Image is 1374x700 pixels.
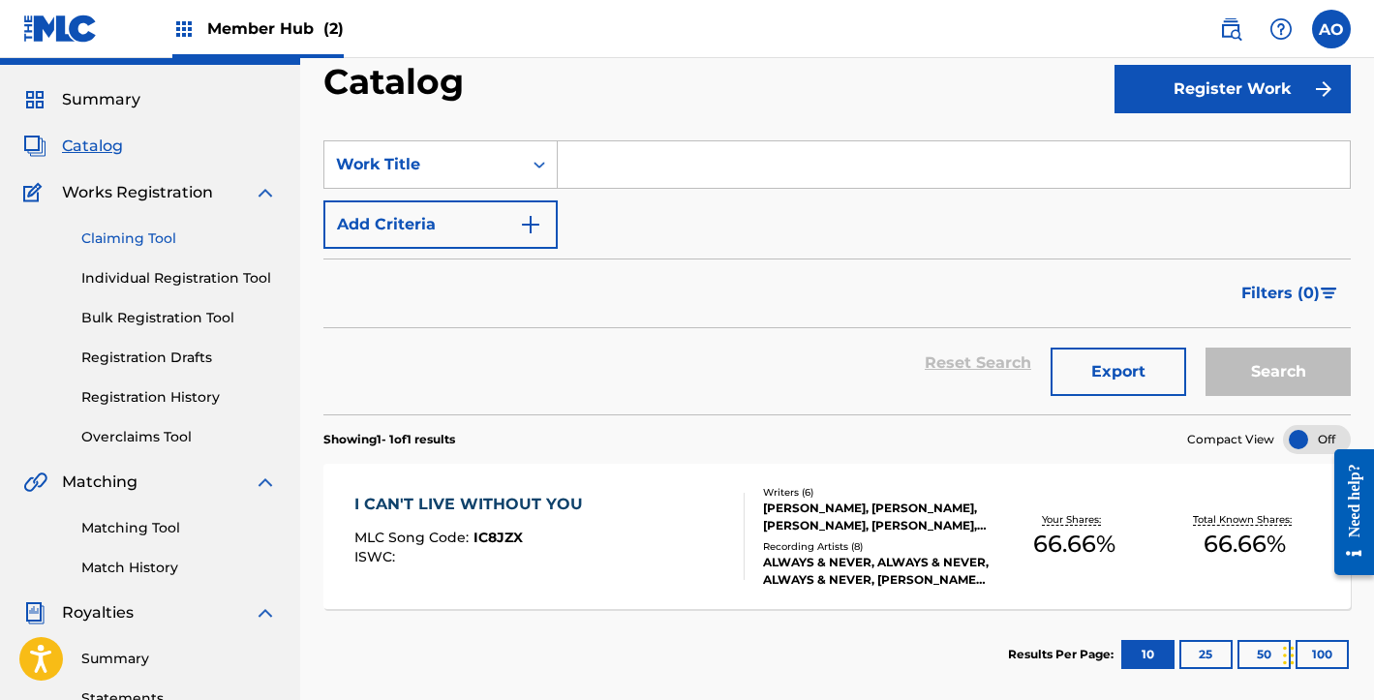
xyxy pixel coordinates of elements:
[254,601,277,624] img: expand
[1193,512,1297,527] p: Total Known Shares:
[763,554,989,589] div: ALWAYS & NEVER, ALWAYS & NEVER, ALWAYS & NEVER, [PERSON_NAME], ALWAYS & NEVER
[323,19,344,38] span: (2)
[62,181,213,204] span: Works Registration
[1042,512,1106,527] p: Your Shares:
[81,558,277,578] a: Match History
[62,135,123,158] span: Catalog
[1211,10,1250,48] a: Public Search
[81,228,277,249] a: Claiming Tool
[1230,269,1351,318] button: Filters (0)
[1121,640,1175,669] button: 10
[1241,282,1320,305] span: Filters ( 0 )
[81,387,277,408] a: Registration History
[254,471,277,494] img: expand
[23,15,98,43] img: MLC Logo
[1277,607,1374,700] iframe: Chat Widget
[354,548,400,565] span: ISWC :
[1219,17,1242,41] img: search
[473,529,523,546] span: IC8JZX
[1051,348,1186,396] button: Export
[763,500,989,534] div: [PERSON_NAME], [PERSON_NAME], [PERSON_NAME], [PERSON_NAME], [PERSON_NAME], [PERSON_NAME]
[254,181,277,204] img: expand
[81,427,277,447] a: Overclaims Tool
[62,88,140,111] span: Summary
[763,539,989,554] div: Recording Artists ( 8 )
[172,17,196,41] img: Top Rightsholders
[336,153,510,176] div: Work Title
[1033,527,1115,562] span: 66.66 %
[23,601,46,624] img: Royalties
[81,518,277,538] a: Matching Tool
[62,471,137,494] span: Matching
[81,308,277,328] a: Bulk Registration Tool
[1320,435,1374,591] iframe: Resource Center
[323,431,455,448] p: Showing 1 - 1 of 1 results
[23,181,48,204] img: Works Registration
[1312,10,1351,48] div: User Menu
[1204,527,1286,562] span: 66.66 %
[23,88,140,111] a: SummarySummary
[323,60,473,104] h2: Catalog
[1187,431,1274,448] span: Compact View
[1237,640,1291,669] button: 50
[1269,17,1293,41] img: help
[323,140,1351,414] form: Search Form
[81,649,277,669] a: Summary
[763,485,989,500] div: Writers ( 6 )
[323,464,1351,609] a: I CAN'T LIVE WITHOUT YOUMLC Song Code:IC8JZXISWC:Writers (6)[PERSON_NAME], [PERSON_NAME], [PERSON...
[1262,10,1300,48] div: Help
[1283,626,1295,685] div: Drag
[23,135,46,158] img: Catalog
[354,529,473,546] span: MLC Song Code :
[23,88,46,111] img: Summary
[62,601,134,624] span: Royalties
[207,17,344,40] span: Member Hub
[1114,65,1351,113] button: Register Work
[519,213,542,236] img: 9d2ae6d4665cec9f34b9.svg
[323,200,558,249] button: Add Criteria
[1179,640,1233,669] button: 25
[1321,288,1337,299] img: filter
[1008,646,1118,663] p: Results Per Page:
[81,268,277,289] a: Individual Registration Tool
[81,348,277,368] a: Registration Drafts
[1312,77,1335,101] img: f7272a7cc735f4ea7f67.svg
[354,493,593,516] div: I CAN'T LIVE WITHOUT YOU
[23,135,123,158] a: CatalogCatalog
[23,471,47,494] img: Matching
